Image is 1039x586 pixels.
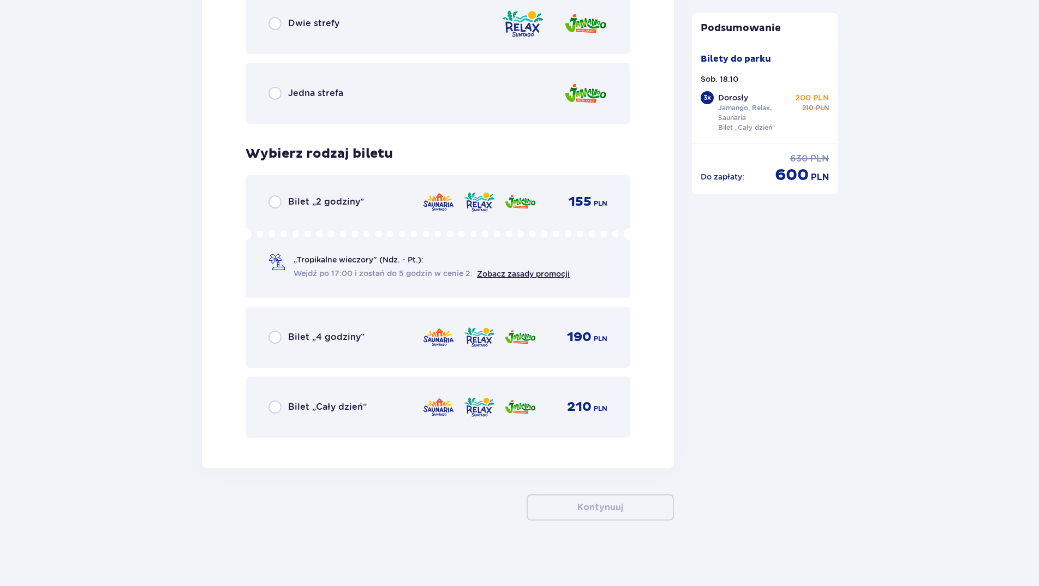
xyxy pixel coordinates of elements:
[288,196,364,208] span: Bilet „2 godziny”
[701,171,744,182] p: Do zapłaty :
[802,103,814,113] span: 210
[811,171,829,183] span: PLN
[501,8,545,39] img: Relax
[775,165,809,186] span: 600
[718,103,793,123] p: Jamango, Relax, Saunaria
[477,270,570,278] a: Zobacz zasady promocji
[463,326,495,349] img: Relax
[504,396,536,418] img: Jamango
[288,17,339,29] span: Dwie strefy
[816,103,829,113] span: PLN
[701,91,714,104] div: 3 x
[701,53,771,65] p: Bilety do parku
[594,334,607,344] span: PLN
[422,190,455,213] img: Saunaria
[463,396,495,418] img: Relax
[718,92,748,103] p: Dorosły
[527,494,674,521] button: Kontynuuj
[422,326,455,349] img: Saunaria
[288,401,367,413] span: Bilet „Cały dzień”
[422,396,455,418] img: Saunaria
[567,399,592,415] span: 210
[294,268,473,279] span: Wejdź po 17:00 i zostań do 5 godzin w cenie 2.
[577,501,623,513] p: Kontynuuj
[692,22,838,35] p: Podsumowanie
[567,329,592,345] span: 190
[701,74,738,85] p: Sob. 18.10
[294,254,423,265] span: „Tropikalne wieczory" (Ndz. - Pt.):
[790,153,808,165] span: 630
[246,146,393,162] h3: Wybierz rodzaj biletu
[463,190,495,213] img: Relax
[594,199,607,208] span: PLN
[569,194,592,210] span: 155
[564,8,607,39] img: Jamango
[564,78,607,109] img: Jamango
[504,326,536,349] img: Jamango
[288,87,343,99] span: Jedna strefa
[795,92,829,103] p: 200 PLN
[504,190,536,213] img: Jamango
[810,153,829,165] span: PLN
[288,331,365,343] span: Bilet „4 godziny”
[594,404,607,414] span: PLN
[718,123,775,133] p: Bilet „Cały dzień”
